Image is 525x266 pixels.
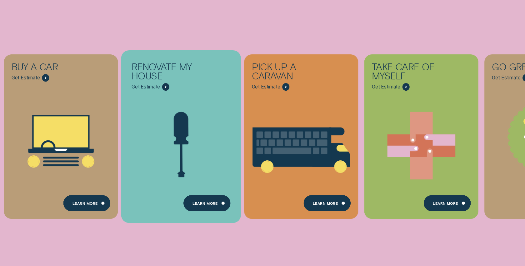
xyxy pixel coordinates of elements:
[372,84,400,90] span: Get Estimate
[183,195,231,211] a: Learn more
[12,62,84,74] div: Buy a car
[12,75,40,81] span: Get Estimate
[492,75,520,81] span: Get Estimate
[132,84,160,90] span: Get Estimate
[244,55,358,214] a: Pick up a caravan - Learn more
[4,55,118,214] a: Buy a car - Learn more
[63,195,111,211] a: Learn More
[252,84,280,90] span: Get Estimate
[252,62,325,83] div: Pick up a caravan
[304,195,351,211] a: Learn More
[132,62,204,83] div: Renovate My House
[124,55,238,214] a: Renovate My House - Learn more
[424,195,471,211] a: Learn more
[372,62,445,83] div: Take care of myself
[364,55,478,214] a: Take care of myself - Learn more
